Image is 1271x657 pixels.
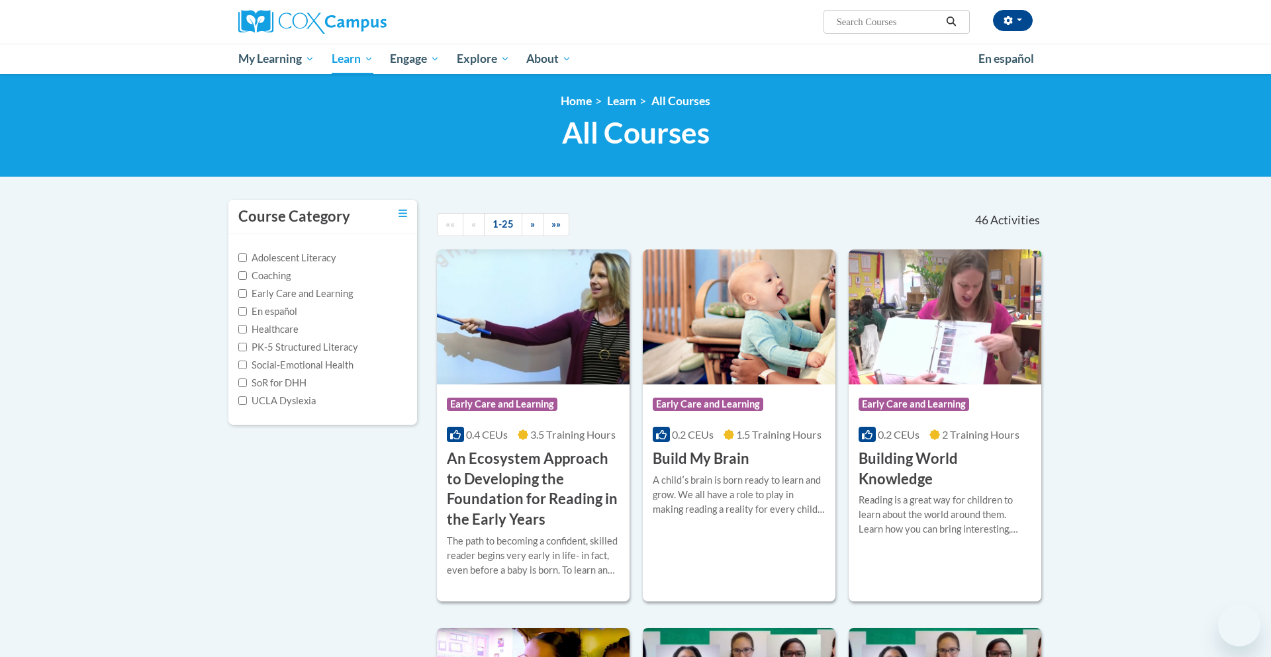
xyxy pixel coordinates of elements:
[975,213,988,228] span: 46
[238,307,247,316] input: Checkbox for Options
[238,394,316,408] label: UCLA Dyslexia
[238,51,314,67] span: My Learning
[448,44,518,74] a: Explore
[399,206,407,221] a: Toggle collapse
[238,10,490,34] a: Cox Campus
[736,428,822,441] span: 1.5 Training Hours
[653,473,825,517] div: A childʹs brain is born ready to learn and grow. We all have a role to play in making reading a r...
[437,249,630,601] a: Course LogoEarly Care and Learning0.4 CEUs3.5 Training Hours An Ecosystem Approach to Developing ...
[238,251,336,265] label: Adolescent Literacy
[471,218,476,230] span: «
[522,213,543,236] a: Next
[941,14,961,30] button: Search
[218,44,1053,74] div: Main menu
[643,249,835,601] a: Course LogoEarly Care and Learning0.2 CEUs1.5 Training Hours Build My BrainA childʹs brain is bor...
[878,428,919,441] span: 0.2 CEUs
[463,213,485,236] a: Previous
[238,343,247,351] input: Checkbox for Options
[970,45,1043,73] a: En español
[672,428,714,441] span: 0.2 CEUs
[238,304,297,319] label: En español
[390,51,440,67] span: Engage
[849,249,1041,601] a: Course LogoEarly Care and Learning0.2 CEUs2 Training Hours Building World KnowledgeReading is a g...
[643,249,835,384] img: Course Logo
[859,449,1031,490] h3: Building World Knowledge
[484,213,522,236] a: 1-25
[230,44,323,74] a: My Learning
[530,428,616,441] span: 3.5 Training Hours
[437,213,463,236] a: Begining
[526,51,571,67] span: About
[543,213,569,236] a: End
[447,449,620,530] h3: An Ecosystem Approach to Developing the Foundation for Reading in the Early Years
[238,322,299,337] label: Healthcare
[942,428,1019,441] span: 2 Training Hours
[518,44,581,74] a: About
[238,376,306,390] label: SoR for DHH
[238,396,247,405] input: Checkbox for Options
[859,493,1031,537] div: Reading is a great way for children to learn about the world around them. Learn how you can bring...
[1218,604,1260,646] iframe: Button to launch messaging window
[466,428,508,441] span: 0.4 CEUs
[238,271,247,280] input: Checkbox for Options
[238,378,247,387] input: Checkbox for Options
[238,340,358,355] label: PK-5 Structured Literacy
[653,398,763,411] span: Early Care and Learning
[238,361,247,369] input: Checkbox for Options
[332,51,373,67] span: Learn
[437,249,630,384] img: Course Logo
[238,358,353,372] label: Social-Emotional Health
[446,218,455,230] span: ««
[990,213,1040,228] span: Activities
[530,218,535,230] span: »
[381,44,448,74] a: Engage
[238,10,387,34] img: Cox Campus
[562,115,710,150] span: All Courses
[849,249,1041,384] img: Course Logo
[859,398,969,411] span: Early Care and Learning
[653,449,749,469] h3: Build My Brain
[447,398,557,411] span: Early Care and Learning
[238,253,247,262] input: Checkbox for Options
[607,94,636,108] a: Learn
[561,94,592,108] a: Home
[323,44,382,74] a: Learn
[457,51,510,67] span: Explore
[651,94,710,108] a: All Courses
[238,269,291,283] label: Coaching
[238,206,350,227] h3: Course Category
[238,325,247,333] input: Checkbox for Options
[551,218,561,230] span: »»
[978,52,1034,66] span: En español
[238,289,247,298] input: Checkbox for Options
[835,14,941,30] input: Search Courses
[238,286,353,301] label: Early Care and Learning
[993,10,1033,31] button: Account Settings
[447,534,620,578] div: The path to becoming a confident, skilled reader begins very early in life- in fact, even before ...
